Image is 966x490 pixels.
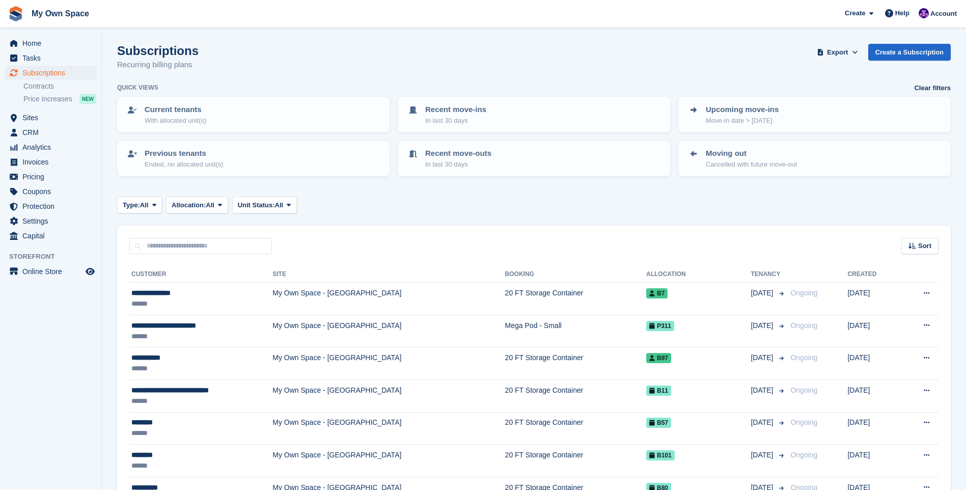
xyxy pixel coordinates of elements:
a: menu [5,125,96,140]
span: P311 [646,321,674,331]
td: [DATE] [847,315,900,347]
span: Home [22,36,84,50]
a: menu [5,36,96,50]
span: [DATE] [751,352,775,363]
a: menu [5,51,96,65]
a: Price increases NEW [23,93,96,104]
a: Contracts [23,81,96,91]
button: Unit Status: All [232,197,297,213]
a: menu [5,264,96,279]
span: [DATE] [751,385,775,396]
td: My Own Space - [GEOGRAPHIC_DATA] [272,347,505,380]
p: In last 30 days [425,116,486,126]
a: Moving out Cancelled with future move-out [679,142,950,175]
span: [DATE] [751,288,775,298]
p: With allocated unit(s) [145,116,206,126]
span: Ongoing [790,353,817,362]
span: Create [845,8,865,18]
td: Mega Pod - Small [505,315,646,347]
a: menu [5,155,96,169]
a: Create a Subscription [868,44,951,61]
td: [DATE] [847,412,900,445]
span: B11 [646,386,671,396]
span: Help [895,8,909,18]
p: Moving out [706,148,797,159]
p: Ended, no allocated unit(s) [145,159,224,170]
p: Current tenants [145,104,206,116]
a: menu [5,170,96,184]
td: [DATE] [847,445,900,477]
span: Type: [123,200,140,210]
th: Allocation [646,266,751,283]
span: [DATE] [751,320,775,331]
p: Recurring billing plans [117,59,199,71]
td: My Own Space - [GEOGRAPHIC_DATA] [272,412,505,445]
button: Type: All [117,197,162,213]
img: Megan Angel [919,8,929,18]
span: Allocation: [172,200,206,210]
td: [DATE] [847,379,900,412]
span: B57 [646,418,671,428]
h1: Subscriptions [117,44,199,58]
th: Booking [505,266,646,283]
span: Coupons [22,184,84,199]
span: [DATE] [751,450,775,460]
span: Subscriptions [22,66,84,80]
span: Unit Status: [238,200,275,210]
a: Current tenants With allocated unit(s) [118,98,389,131]
a: Recent move-ins In last 30 days [399,98,669,131]
div: NEW [79,94,96,104]
a: menu [5,229,96,243]
span: Settings [22,214,84,228]
button: Allocation: All [166,197,228,213]
a: Recent move-outs In last 30 days [399,142,669,175]
span: Ongoing [790,386,817,394]
p: Previous tenants [145,148,224,159]
a: Upcoming move-ins Move-in date > [DATE] [679,98,950,131]
span: Ongoing [790,451,817,459]
span: B7 [646,288,668,298]
h6: Quick views [117,83,158,92]
span: Export [827,47,848,58]
a: Previous tenants Ended, no allocated unit(s) [118,142,389,175]
td: 20 FT Storage Container [505,347,646,380]
a: menu [5,199,96,213]
td: 20 FT Storage Container [505,379,646,412]
td: 20 FT Storage Container [505,445,646,477]
th: Customer [129,266,272,283]
p: Move-in date > [DATE] [706,116,779,126]
span: CRM [22,125,84,140]
span: Storefront [9,252,101,262]
td: 20 FT Storage Container [505,283,646,315]
span: Analytics [22,140,84,154]
th: Tenancy [751,266,786,283]
a: menu [5,214,96,228]
td: My Own Space - [GEOGRAPHIC_DATA] [272,315,505,347]
span: Invoices [22,155,84,169]
span: Online Store [22,264,84,279]
td: [DATE] [847,283,900,315]
p: In last 30 days [425,159,491,170]
span: All [206,200,214,210]
p: Upcoming move-ins [706,104,779,116]
span: Protection [22,199,84,213]
span: Sites [22,111,84,125]
span: Price increases [23,94,72,104]
span: B97 [646,353,671,363]
p: Recent move-ins [425,104,486,116]
a: menu [5,111,96,125]
span: B101 [646,450,675,460]
span: Pricing [22,170,84,184]
a: menu [5,184,96,199]
a: My Own Space [27,5,93,22]
span: Ongoing [790,418,817,426]
button: Export [815,44,860,61]
a: menu [5,66,96,80]
span: [DATE] [751,417,775,428]
span: Ongoing [790,289,817,297]
th: Created [847,266,900,283]
span: All [275,200,284,210]
span: Sort [918,241,931,251]
td: [DATE] [847,347,900,380]
th: Site [272,266,505,283]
